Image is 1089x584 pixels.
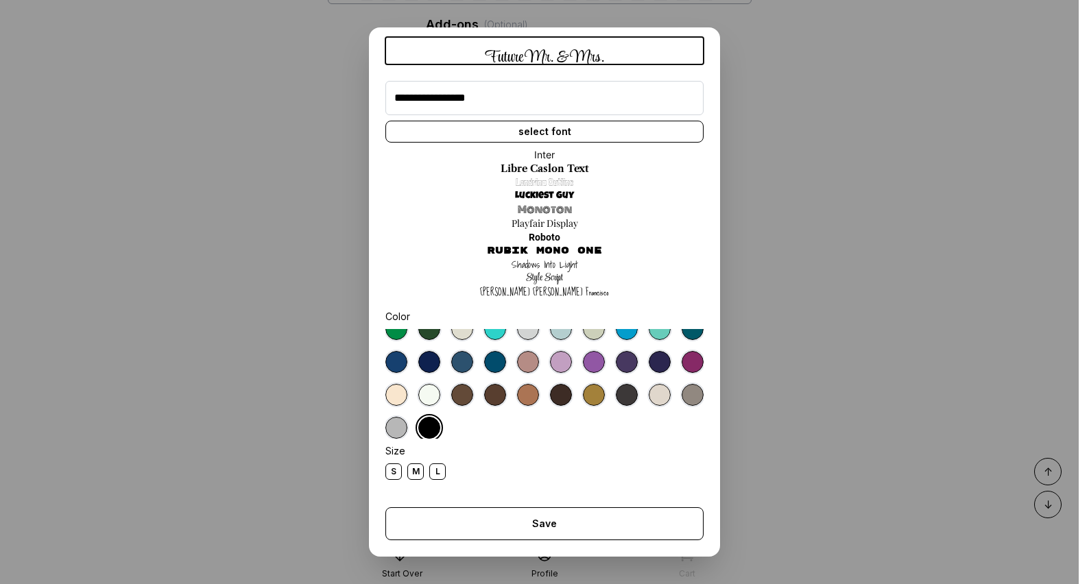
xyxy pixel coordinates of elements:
a: Luckiest Guy [515,189,574,203]
div: select font [385,121,704,143]
a: Playfair Display [512,217,578,230]
a: Inter [534,148,555,162]
div: Future Mr. & Mrs. [485,51,604,64]
a: [PERSON_NAME] [PERSON_NAME] Francisco [480,285,609,299]
a: Roboto [529,230,560,244]
div: L [429,463,446,480]
div: Size [385,444,704,458]
a: Libre Caslon Text [501,162,589,175]
button: Save [385,507,704,540]
div: Color [385,310,704,324]
div: S [385,463,402,480]
a: Shadows Into Light [512,258,578,271]
a: Londrina Outline [516,175,573,189]
a: Monoton [518,203,572,217]
a: Style Script [526,271,563,285]
div: M [407,463,424,480]
a: Rubik Mono One [487,244,602,258]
